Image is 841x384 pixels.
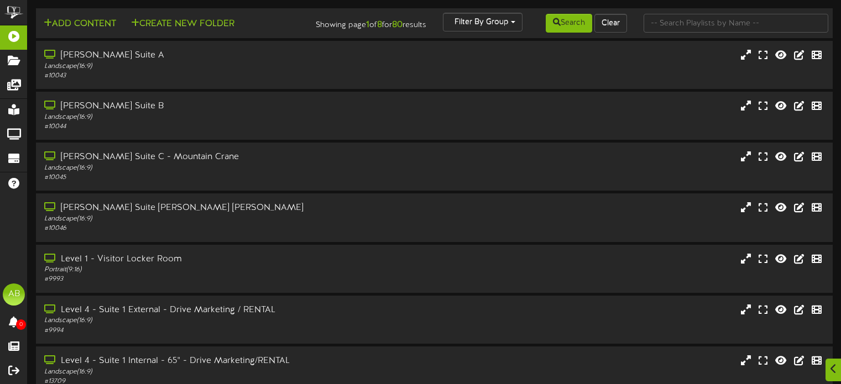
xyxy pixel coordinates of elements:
[16,319,26,330] span: 0
[44,224,359,233] div: # 10046
[44,265,359,275] div: Portrait ( 9:16 )
[300,13,435,31] div: Showing page of for results
[44,304,359,317] div: Level 4 - Suite 1 External - Drive Marketing / RENTAL
[377,20,382,30] strong: 8
[44,316,359,325] div: Landscape ( 16:9 )
[40,17,119,31] button: Add Content
[44,122,359,131] div: # 10044
[44,214,359,224] div: Landscape ( 16:9 )
[443,13,523,31] button: Filter By Group
[44,275,359,284] div: # 9993
[44,100,359,113] div: [PERSON_NAME] Suite B
[366,20,369,30] strong: 1
[392,20,403,30] strong: 80
[44,173,359,182] div: # 10045
[44,164,359,173] div: Landscape ( 16:9 )
[44,62,359,71] div: Landscape ( 16:9 )
[44,113,359,122] div: Landscape ( 16:9 )
[644,14,828,33] input: -- Search Playlists by Name --
[44,253,359,266] div: Level 1 - Visitor Locker Room
[44,71,359,81] div: # 10043
[546,14,592,33] button: Search
[44,49,359,62] div: [PERSON_NAME] Suite A
[44,151,359,164] div: [PERSON_NAME] Suite C - Mountain Crane
[44,355,359,367] div: Level 4 - Suite 1 Internal - 65" - Drive Marketing/RENTAL
[128,17,238,31] button: Create New Folder
[44,326,359,335] div: # 9994
[3,283,25,306] div: AB
[44,202,359,214] div: [PERSON_NAME] Suite [PERSON_NAME] [PERSON_NAME]
[44,367,359,377] div: Landscape ( 16:9 )
[594,14,627,33] button: Clear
